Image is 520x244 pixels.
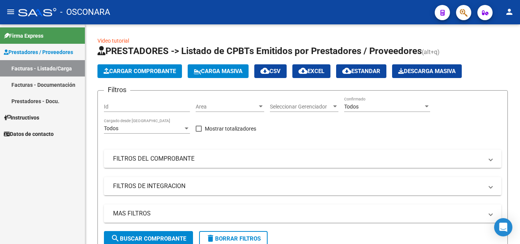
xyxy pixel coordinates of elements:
span: Todos [344,104,359,110]
button: Cargar Comprobante [97,64,182,78]
button: Estandar [336,64,386,78]
span: Estandar [342,68,380,75]
mat-icon: menu [6,7,15,16]
span: Datos de contacto [4,130,54,138]
span: EXCEL [298,68,324,75]
mat-expansion-panel-header: FILTROS DE INTEGRACION [104,177,501,195]
mat-expansion-panel-header: MAS FILTROS [104,204,501,223]
mat-icon: delete [206,234,215,243]
button: Descarga Masiva [392,64,462,78]
mat-expansion-panel-header: FILTROS DEL COMPROBANTE [104,150,501,168]
span: Firma Express [4,32,43,40]
mat-panel-title: FILTROS DE INTEGRACION [113,182,483,190]
mat-icon: cloud_download [342,66,351,75]
span: PRESTADORES -> Listado de CPBTs Emitidos por Prestadores / Proveedores [97,46,422,56]
a: Video tutorial [97,38,129,44]
h3: Filtros [104,85,130,95]
span: Descarga Masiva [398,68,456,75]
span: - OSCONARA [60,4,110,21]
app-download-masive: Descarga masiva de comprobantes (adjuntos) [392,64,462,78]
span: Buscar Comprobante [111,235,186,242]
span: Cargar Comprobante [104,68,176,75]
mat-panel-title: FILTROS DEL COMPROBANTE [113,155,483,163]
span: Area [196,104,257,110]
mat-icon: search [111,234,120,243]
span: Borrar Filtros [206,235,261,242]
span: CSV [260,68,281,75]
button: Carga Masiva [188,64,249,78]
div: Open Intercom Messenger [494,218,512,236]
mat-icon: cloud_download [298,66,308,75]
span: (alt+q) [422,48,440,56]
mat-panel-title: MAS FILTROS [113,209,483,218]
mat-icon: person [505,7,514,16]
button: CSV [254,64,287,78]
mat-icon: cloud_download [260,66,270,75]
span: Mostrar totalizadores [205,124,256,133]
span: Prestadores / Proveedores [4,48,73,56]
span: Todos [104,125,118,131]
button: EXCEL [292,64,330,78]
span: Instructivos [4,113,39,122]
span: Seleccionar Gerenciador [270,104,332,110]
span: Carga Masiva [194,68,242,75]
